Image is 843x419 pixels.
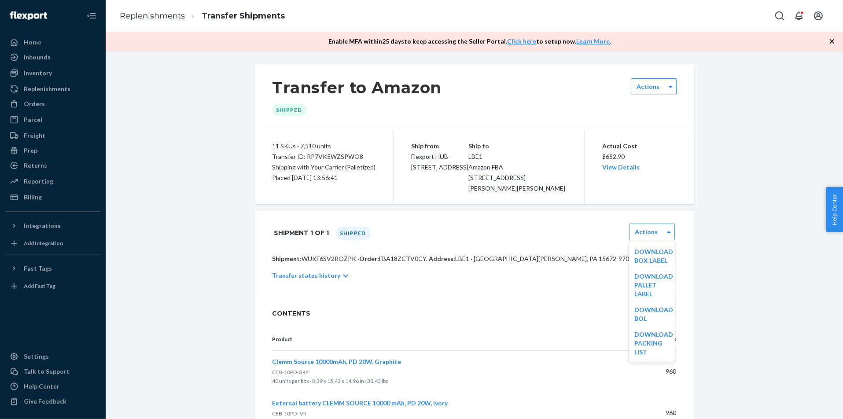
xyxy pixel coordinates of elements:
span: LBE1 Amazon FBA [STREET_ADDRESS][PERSON_NAME][PERSON_NAME] [469,153,566,192]
button: Close Navigation [83,7,100,25]
label: Actions [635,228,658,236]
a: Help Center [5,379,100,393]
span: FBA18ZCTV0CY . [379,255,428,262]
button: Integrations [5,219,100,233]
a: Prep [5,143,100,158]
p: Shipping with Your Carrier (Palletized) [272,162,376,173]
span: CEB-10PD-IVR [272,410,307,417]
a: Download Packing List [634,331,673,356]
div: Add Fast Tag [24,282,55,290]
div: Prep [24,146,37,155]
p: Ship from [412,141,469,151]
p: 960 [640,408,677,417]
button: Help Center [826,187,843,232]
div: Fast Tags [24,264,52,273]
a: Add Integration [5,236,100,250]
div: Inventory [24,69,52,77]
a: Transfer Shipments [202,11,285,21]
div: Add Integration [24,239,63,247]
a: Download Box Label [634,248,673,264]
a: Click here [508,37,537,45]
a: Freight [5,129,100,143]
div: Transfer ID: RP7VK5WZSPWO8 [272,151,376,162]
div: Talk to Support [24,367,70,376]
span: External battery CLEMM SOURCE 10000 mAh, PD 20W, Ivory [272,399,448,407]
label: Actions [637,82,659,91]
p: Product [272,335,626,343]
a: Talk to Support [5,364,100,379]
p: Transfer status history [272,271,341,280]
a: Home [5,35,100,49]
div: Replenishments [24,85,70,93]
button: Open notifications [790,7,808,25]
a: Replenishments [120,11,185,21]
div: Reporting [24,177,53,186]
span: Flexport HUB [STREET_ADDRESS] [412,153,469,171]
ol: breadcrumbs [113,3,292,29]
span: Order: [360,255,428,262]
p: 960 [640,367,677,376]
a: Reporting [5,174,100,188]
div: Billing [24,193,42,202]
div: Shipped [272,104,306,116]
div: Shipped [336,227,370,240]
button: Give Feedback [5,394,100,408]
div: Home [24,38,41,47]
div: Inbounds [24,53,51,62]
a: Settings [5,349,100,364]
h1: Transfer to Amazon [272,78,442,97]
span: CONTENTS [272,309,677,318]
span: CEB-10PD-GRY [272,369,309,375]
a: Download Pallet Label [634,272,673,298]
div: Returns [24,161,47,170]
h1: Shipment 1 of 1 [274,224,329,242]
div: Placed [DATE] 13:56:41 [272,173,376,183]
a: Returns [5,158,100,173]
span: Shipment: [272,255,302,262]
a: Download BOL [634,306,673,322]
div: 11 SKUs · 7,510 units [272,141,376,151]
button: Open Search Box [771,7,788,25]
a: Learn More [577,37,610,45]
button: Clemm Source 10000mAh, PD 20W, Graphite [272,357,401,366]
div: Integrations [24,221,61,230]
span: Clemm Source 10000mAh, PD 20W, Graphite [272,358,401,365]
p: Enable MFA within 25 days to keep accessing the Seller Portal. to setup now. . [329,37,611,46]
a: Inventory [5,66,100,80]
a: Inbounds [5,50,100,64]
img: Flexport logo [10,11,47,20]
div: Orders [24,99,45,108]
a: Parcel [5,113,100,127]
div: Freight [24,131,45,140]
a: Add Fast Tag [5,279,100,293]
p: WUKF6SV2ROZPK · LBE1 · [GEOGRAPHIC_DATA][PERSON_NAME], PA 15672-9703 [272,254,677,263]
button: Open account menu [810,7,827,25]
p: Actual Cost [602,141,677,151]
div: Settings [24,352,49,361]
div: Help Center [24,382,59,391]
div: Give Feedback [24,397,66,406]
a: Billing [5,190,100,204]
div: Parcel [24,115,42,124]
p: Ship to [469,141,567,151]
span: Address: [429,255,456,262]
a: Replenishments [5,82,100,96]
p: 40 units per box · 8.39 x 15.43 x 14.96 in · 30.43 lbs [272,377,626,386]
button: External battery CLEMM SOURCE 10000 mAh, PD 20W, Ivory [272,399,448,408]
a: Orders [5,97,100,111]
button: Fast Tags [5,261,100,276]
a: View Details [602,163,640,171]
div: $652.90 [602,141,677,173]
